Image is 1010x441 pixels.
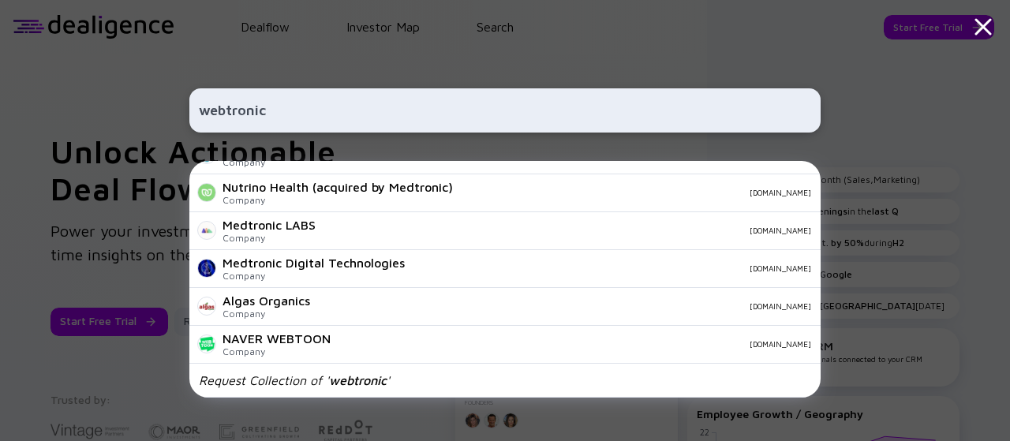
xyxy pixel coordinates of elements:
[223,270,405,282] div: Company
[329,373,387,387] span: webtronic
[223,346,331,357] div: Company
[328,226,811,235] div: [DOMAIN_NAME]
[223,293,310,308] div: Algas Organics
[417,263,811,273] div: [DOMAIN_NAME]
[223,218,316,232] div: Medtronic LABS
[223,308,310,320] div: Company
[223,331,331,346] div: NAVER WEBTOON
[223,194,453,206] div: Company
[223,232,316,244] div: Company
[199,373,390,387] div: Request Collection of ' '
[199,96,811,125] input: Search Company or Investor...
[223,156,397,168] div: Company
[343,339,811,349] div: [DOMAIN_NAME]
[223,180,453,194] div: Nutrino Health (acquired by Medtronic)
[223,256,405,270] div: Medtronic Digital Technologies
[323,301,811,311] div: [DOMAIN_NAME]
[466,188,811,197] div: [DOMAIN_NAME]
